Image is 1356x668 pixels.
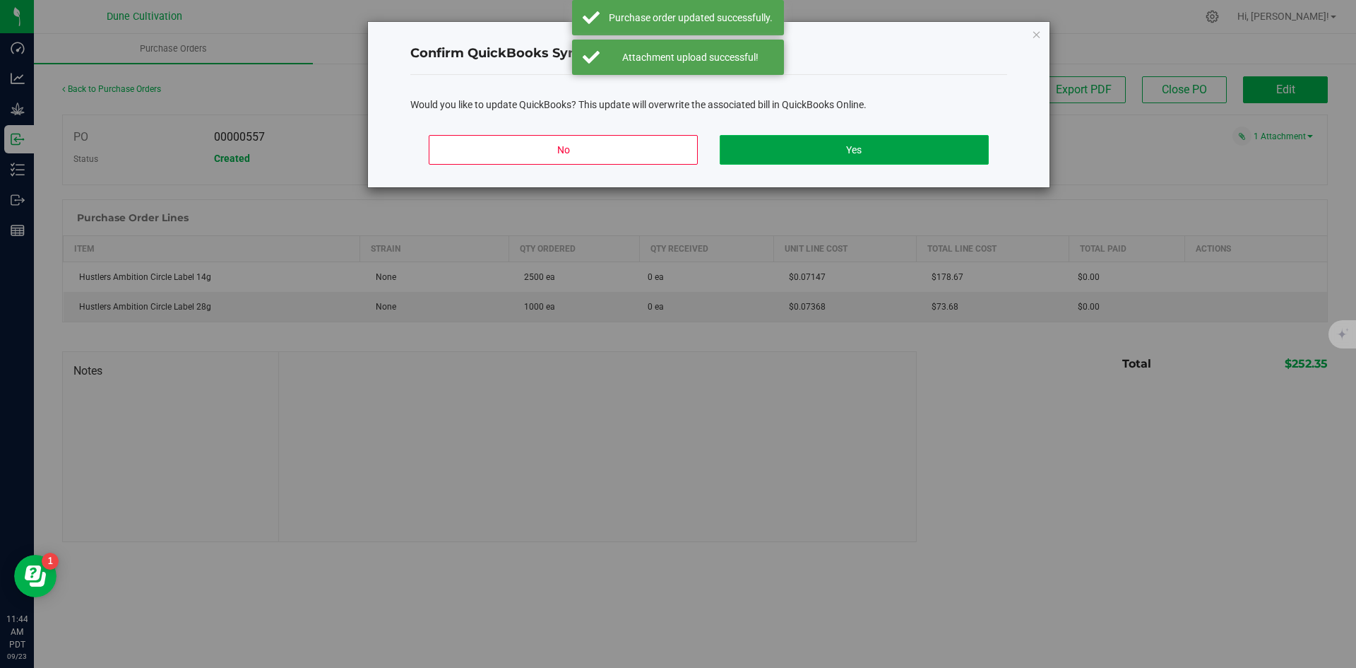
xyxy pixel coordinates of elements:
iframe: Resource center [14,555,56,597]
iframe: Resource center unread badge [42,553,59,570]
button: No [429,135,697,165]
button: Yes [720,135,988,165]
button: Close modal [1032,25,1042,42]
span: Would you like to update QuickBooks? This update will overwrite the associated bill in QuickBooks... [410,99,867,110]
h4: Confirm QuickBooks Sync [410,45,1008,63]
div: Purchase order updated successfully. [607,11,773,25]
div: Attachment upload successful! [607,50,773,64]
